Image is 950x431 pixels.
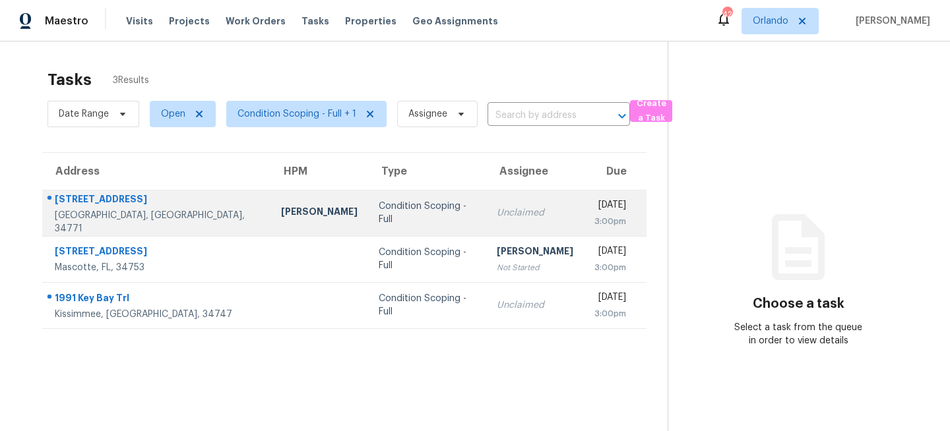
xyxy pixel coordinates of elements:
[226,14,286,28] span: Work Orders
[594,291,626,307] div: [DATE]
[594,215,626,228] div: 3:00pm
[594,198,626,215] div: [DATE]
[594,244,626,261] div: [DATE]
[488,105,593,126] input: Search by address
[368,153,486,190] th: Type
[169,14,210,28] span: Projects
[850,14,930,28] span: [PERSON_NAME]
[379,200,476,226] div: Condition Scoping - Full
[45,14,88,28] span: Maestro
[55,192,260,209] div: [STREET_ADDRESS]
[637,96,666,127] span: Create a Task
[497,261,573,274] div: Not Started
[55,291,260,308] div: 1991 Key Bay Trl
[753,297,844,310] h3: Choose a task
[126,14,153,28] span: Visits
[47,73,92,86] h2: Tasks
[722,8,732,21] div: 42
[486,153,584,190] th: Assignee
[613,107,631,125] button: Open
[42,153,270,190] th: Address
[594,307,626,320] div: 3:00pm
[497,299,573,312] div: Unclaimed
[237,107,356,121] span: Condition Scoping - Full + 1
[408,107,447,121] span: Assignee
[497,244,573,261] div: [PERSON_NAME]
[270,153,368,190] th: HPM
[594,261,626,274] div: 3:00pm
[301,16,329,26] span: Tasks
[734,321,864,347] div: Select a task from the queue in order to view details
[55,261,260,274] div: Mascotte, FL, 34753
[55,308,260,321] div: Kissimmee, [GEOGRAPHIC_DATA], 34747
[55,244,260,261] div: [STREET_ADDRESS]
[55,209,260,235] div: [GEOGRAPHIC_DATA], [GEOGRAPHIC_DATA], 34771
[753,14,788,28] span: Orlando
[59,107,109,121] span: Date Range
[584,153,647,190] th: Due
[161,107,185,121] span: Open
[379,246,476,272] div: Condition Scoping - Full
[412,14,498,28] span: Geo Assignments
[497,206,573,219] div: Unclaimed
[630,100,672,122] button: Create a Task
[345,14,396,28] span: Properties
[113,74,149,87] span: 3 Results
[379,292,476,318] div: Condition Scoping - Full
[281,205,358,221] div: [PERSON_NAME]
